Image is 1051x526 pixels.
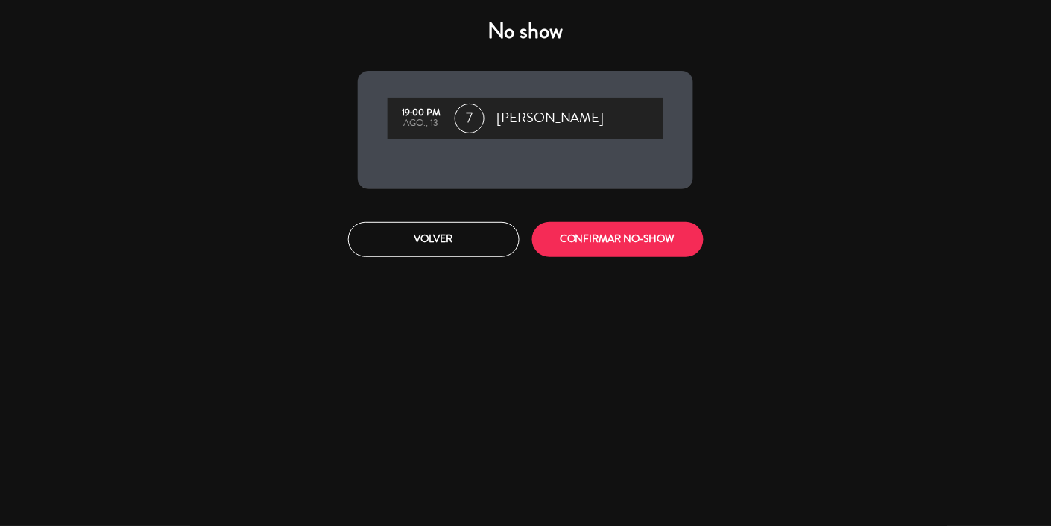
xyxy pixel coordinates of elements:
[496,107,605,130] span: [PERSON_NAME]
[395,118,447,129] div: ago., 13
[455,104,485,133] span: 7
[395,108,447,118] div: 19:00 PM
[358,18,693,45] h4: No show
[532,222,704,257] button: CONFIRMAR NO-SHOW
[348,222,520,257] button: Volver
